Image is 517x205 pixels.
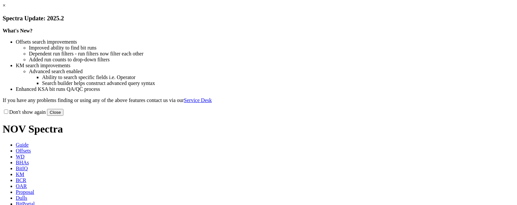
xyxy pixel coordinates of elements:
[16,142,29,148] span: Guide
[16,189,34,195] span: Proposal
[16,39,514,45] li: Offsets search improvements
[16,172,24,177] span: KM
[3,97,514,103] p: If you have any problems finding or using any of the above features contact us via our
[3,3,6,8] a: ×
[16,160,29,165] span: BHAs
[16,195,27,201] span: Dulls
[16,166,28,171] span: BitIQ
[4,110,8,114] input: Don't show again
[3,109,46,115] label: Don't show again
[3,123,514,135] h1: NOV Spectra
[29,57,514,63] li: Added run counts to drop-down filters
[16,154,25,159] span: WD
[3,15,514,22] h3: Spectra Update: 2025.2
[42,80,514,86] li: Search builder helps construct advanced query syntax
[16,177,26,183] span: BCR
[29,51,514,57] li: Dependent run filters - run filters now filter each other
[42,74,514,80] li: Ability to search specific fields i.e. Operator
[16,148,31,154] span: Offsets
[184,97,212,103] a: Service Desk
[47,109,63,116] button: Close
[16,86,514,92] li: Enhanced KSA bit runs QA/QC process
[29,69,514,74] li: Advanced search enabled
[29,45,514,51] li: Improved ability to find bit runs
[16,183,27,189] span: OAR
[3,28,33,33] strong: What's New?
[16,63,514,69] li: KM search improvements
